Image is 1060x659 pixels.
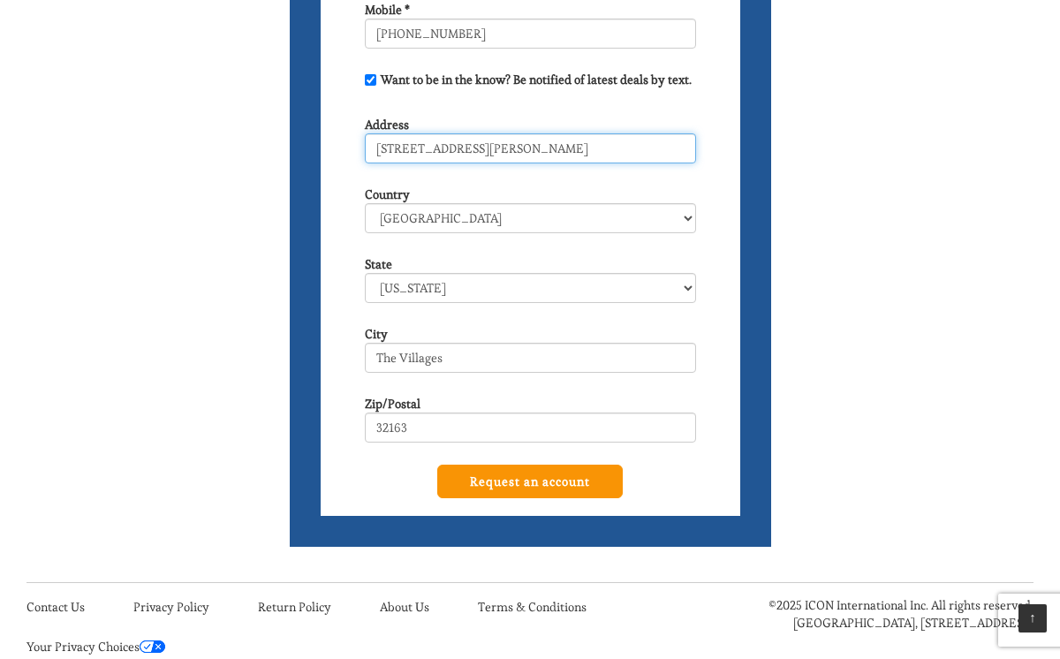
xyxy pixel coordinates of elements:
input: Want to be in the know? Be notified of latest deals by text. [365,74,376,86]
a: Your Privacy Choices [26,639,165,655]
input: Request an account [437,465,623,498]
label: State [365,255,392,273]
a: About Us [380,599,429,615]
a: Terms & Conditions [478,599,587,615]
label: City [365,325,388,343]
a: Privacy Policy [133,599,209,615]
a: Return Policy [258,599,331,615]
p: ©2025 ICON International Inc. All rights reserved. [GEOGRAPHIC_DATA], [STREET_ADDRESS] [715,596,1033,632]
input: Enter address [365,133,696,163]
label: Address [365,116,409,133]
a: ↑ [1018,604,1047,632]
label: Country [365,186,410,203]
a: Contact Us [26,599,85,615]
label: Zip/Postal [365,395,420,413]
label: Want to be in the know? Be notified of latest deals by text. [365,71,692,88]
label: Mobile * [365,1,410,19]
